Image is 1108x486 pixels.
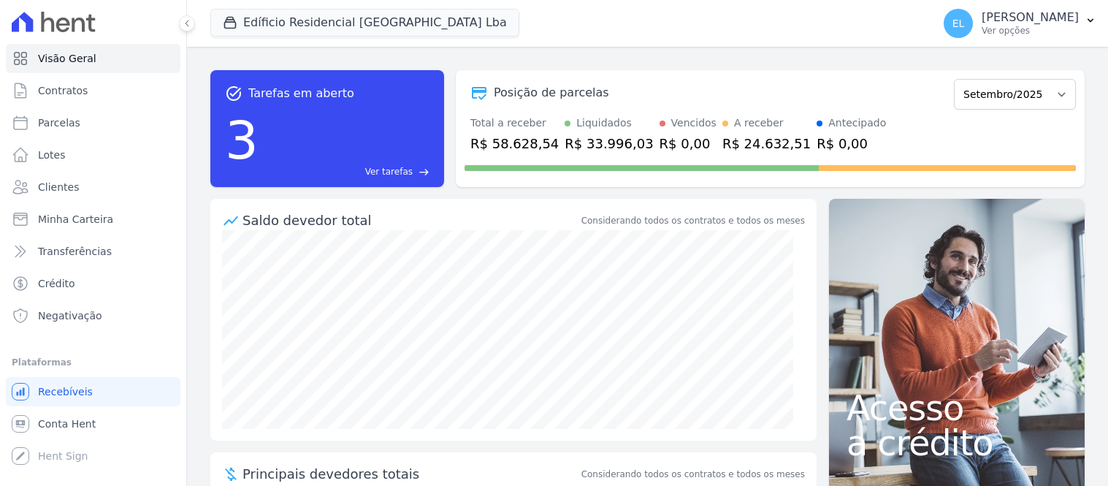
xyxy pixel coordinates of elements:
a: Conta Hent [6,409,180,438]
span: Principais devedores totais [242,464,578,484]
a: Minha Carteira [6,205,180,234]
span: Crédito [38,276,75,291]
span: Contratos [38,83,88,98]
span: Parcelas [38,115,80,130]
div: Considerando todos os contratos e todos os meses [581,214,805,227]
a: Parcelas [6,108,180,137]
a: Contratos [6,76,180,105]
div: Total a receber [470,115,559,131]
span: Conta Hent [38,417,96,431]
span: EL [952,18,965,29]
a: Lotes [6,140,180,170]
span: Lotes [38,148,66,162]
p: [PERSON_NAME] [982,10,1079,25]
div: Posição de parcelas [494,84,609,102]
a: Clientes [6,172,180,202]
div: R$ 0,00 [660,134,717,153]
span: Minha Carteira [38,212,113,227]
div: A receber [734,115,784,131]
span: Tarefas em aberto [248,85,354,102]
span: Acesso [847,390,1067,425]
span: Clientes [38,180,79,194]
a: Ver tarefas east [264,165,429,178]
div: Liquidados [576,115,632,131]
p: Ver opções [982,25,1079,37]
span: task_alt [225,85,242,102]
span: a crédito [847,425,1067,460]
div: Antecipado [828,115,886,131]
a: Recebíveis [6,377,180,406]
span: Ver tarefas [365,165,413,178]
div: R$ 58.628,54 [470,134,559,153]
a: Negativação [6,301,180,330]
span: Visão Geral [38,51,96,66]
div: Vencidos [671,115,717,131]
a: Transferências [6,237,180,266]
div: Plataformas [12,354,175,371]
div: Saldo devedor total [242,210,578,230]
a: Visão Geral [6,44,180,73]
span: east [419,167,429,178]
div: R$ 24.632,51 [722,134,811,153]
button: EL [PERSON_NAME] Ver opções [932,3,1108,44]
span: Recebíveis [38,384,93,399]
span: Considerando todos os contratos e todos os meses [581,468,805,481]
button: Edíficio Residencial [GEOGRAPHIC_DATA] Lba [210,9,519,37]
div: 3 [225,102,259,178]
span: Transferências [38,244,112,259]
div: R$ 33.996,03 [565,134,653,153]
a: Crédito [6,269,180,298]
span: Negativação [38,308,102,323]
div: R$ 0,00 [817,134,886,153]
